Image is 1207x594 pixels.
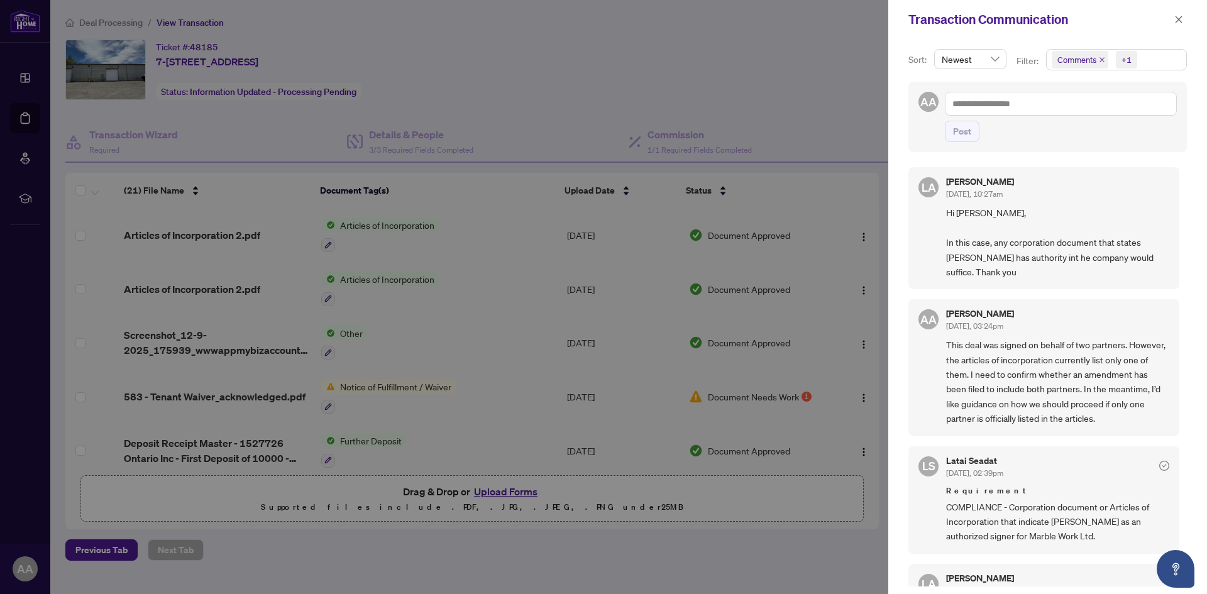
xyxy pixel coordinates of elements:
[945,121,979,142] button: Post
[946,206,1169,279] span: Hi [PERSON_NAME], In this case, any corporation document that states [PERSON_NAME] has authority ...
[1157,550,1194,588] button: Open asap
[922,575,936,593] span: LA
[1174,15,1183,24] span: close
[922,457,935,475] span: LS
[920,311,937,328] span: AA
[946,338,1169,426] span: This deal was signed on behalf of two partners. However, the articles of incorporation currently ...
[1057,53,1096,66] span: Comments
[920,93,937,111] span: AA
[946,500,1169,544] span: COMPLIANCE - Corporation document or Articles of Incorporation that indicate [PERSON_NAME] as an ...
[946,189,1003,199] span: [DATE], 10:27am
[946,574,1014,583] h5: [PERSON_NAME]
[908,10,1171,29] div: Transaction Communication
[1052,51,1108,69] span: Comments
[946,177,1014,186] h5: [PERSON_NAME]
[942,50,999,69] span: Newest
[1017,54,1040,68] p: Filter:
[1099,57,1105,63] span: close
[946,485,1169,497] span: Requirement
[946,309,1014,318] h5: [PERSON_NAME]
[946,468,1003,478] span: [DATE], 02:39pm
[946,456,1003,465] h5: Latai Seadat
[1122,53,1132,66] div: +1
[908,53,929,67] p: Sort:
[946,321,1003,331] span: [DATE], 03:24pm
[1159,461,1169,471] span: check-circle
[922,179,936,196] span: LA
